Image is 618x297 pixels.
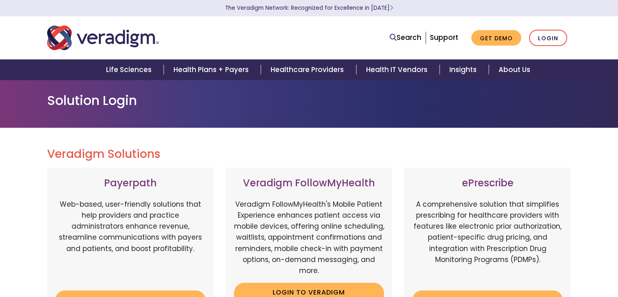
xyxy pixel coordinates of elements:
a: Insights [440,59,489,80]
h2: Veradigm Solutions [47,147,571,161]
h1: Solution Login [47,93,571,108]
a: Healthcare Providers [261,59,356,80]
a: Support [430,33,458,42]
p: Web-based, user-friendly solutions that help providers and practice administrators enhance revenu... [55,199,206,284]
p: Veradigm FollowMyHealth's Mobile Patient Experience enhances patient access via mobile devices, o... [234,199,384,276]
h3: Payerpath [55,177,206,189]
a: Get Demo [471,30,521,46]
a: Search [390,32,421,43]
h3: ePrescribe [412,177,563,189]
img: Veradigm logo [47,24,159,51]
a: Life Sciences [96,59,164,80]
h3: Veradigm FollowMyHealth [234,177,384,189]
a: The Veradigm Network: Recognized for Excellence in [DATE]Learn More [225,4,393,12]
a: Login [529,30,567,46]
a: Health IT Vendors [356,59,440,80]
p: A comprehensive solution that simplifies prescribing for healthcare providers with features like ... [412,199,563,284]
span: Learn More [390,4,393,12]
a: About Us [489,59,540,80]
a: Health Plans + Payers [164,59,261,80]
